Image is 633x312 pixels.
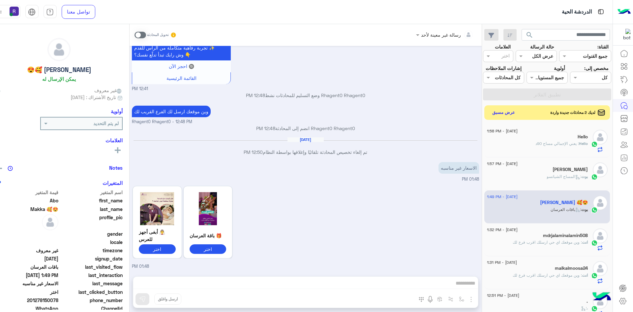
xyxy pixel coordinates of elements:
[591,174,598,180] img: WhatsApp
[591,305,598,312] img: WhatsApp
[487,128,518,134] span: [DATE] - 1:58 PM
[42,214,58,230] img: defaultAdmin.png
[462,177,479,182] span: 01:48 PM
[495,43,511,50] label: العلامات
[169,63,194,69] span: 🔘 احجز الآن
[543,233,588,238] h5: mdrjalaminalamin508
[94,87,123,94] span: غير معروف
[60,247,123,254] span: timezone
[579,141,588,146] span: Hello
[591,207,598,213] img: WhatsApp
[166,75,196,81] span: القائمة الرئيسية
[581,207,588,212] span: بوت
[591,272,598,279] img: WhatsApp
[60,214,123,229] span: profile_pic
[60,230,123,237] span: gender
[554,65,565,72] label: أولوية
[132,106,211,117] p: 13/8/2025, 12:48 PM
[501,52,511,61] div: اختر
[581,174,588,179] span: بوت
[522,29,538,43] button: search
[587,298,588,304] h5: .
[132,263,149,270] span: 01:48 PM
[591,240,598,246] img: WhatsApp
[513,273,582,278] span: وين موقعك اي حي ارسلك اقرب فرع لك
[190,232,226,239] p: 🎁 باقة العرسان
[10,7,19,16] img: userImage
[60,255,123,262] span: signup_date
[593,162,608,177] img: defaultAdmin.png
[535,141,579,146] span: يعني الإجمالي مساج 90د
[42,76,76,82] h6: يمكن الإرسال له
[555,265,588,271] h5: malkalmoosa24
[62,5,95,19] a: تواصل معنا
[513,240,582,245] span: وين موقعك اي حي ارسلك اقرب فرع لك
[582,273,588,278] span: انت
[46,8,54,16] img: tab
[190,192,226,225] img: Q2FwdHVyZSAoOSkucG5n.png
[593,195,608,210] img: defaultAdmin.png
[487,161,518,167] span: [DATE] - 1:57 PM
[590,286,613,309] img: hulul-logo.png
[244,149,263,155] span: 12:50 PM
[551,207,581,212] span: : باقات العرسان
[111,108,123,114] h6: أولوية
[60,206,123,213] span: last_name
[28,8,36,16] img: tab
[530,43,554,50] label: حالة الرسالة
[154,294,181,305] button: ارسل واغلق
[190,244,226,254] button: اختر
[132,92,479,99] p: Rhagent0 Rhagent0 وضع التسليم للمحادثات نشط
[540,200,588,205] h5: Abo Makka 🥰😍
[487,260,517,265] span: [DATE] - 1:31 PM
[60,239,123,246] span: locale
[8,166,13,171] img: notes
[487,293,519,298] span: [DATE] - 12:51 PM
[60,305,123,312] span: ChannelId
[60,263,123,270] span: last_visited_flow
[109,165,123,171] h6: Notes
[60,289,123,295] span: last_clicked_button
[103,180,123,186] h6: المتغيرات
[526,31,533,39] span: search
[60,272,123,279] span: last_interaction
[593,228,608,243] img: defaultAdmin.png
[486,65,522,72] label: إشارات الملاحظات
[593,261,608,276] img: defaultAdmin.png
[618,5,631,19] img: Logo
[60,280,123,287] span: last_message
[582,240,588,245] span: انت
[591,141,598,148] img: WhatsApp
[60,297,123,304] span: phone_number
[44,5,57,19] a: tab
[578,134,588,140] h5: Hello
[60,197,123,204] span: first_name
[139,192,176,225] img: Q2FwdHVyZSAoOCkucG5n.png
[147,32,169,38] small: تحويل المحادثة
[246,92,265,98] span: 12:48 PM
[71,94,116,101] span: تاريخ الأشتراك : [DATE]
[553,167,588,172] h5: فيصل بن عبدالعزيز
[550,110,595,116] span: لديك 2 محادثات جديدة واردة
[438,162,479,174] p: 14/8/2025, 1:48 PM
[132,86,148,92] span: 12:41 PM
[597,8,605,16] img: tab
[584,65,609,72] label: مخصص إلى:
[132,149,479,156] p: تم إلغاء تخصيص المحادثة تلقائيًا وإغلاقها بواسطة النظام
[60,189,123,196] span: اسم المتغير
[593,130,608,145] img: defaultAdmin.png
[619,29,631,41] img: 322853014244696
[487,227,518,233] span: [DATE] - 1:32 PM
[487,194,518,200] span: [DATE] - 1:49 PM
[597,43,609,50] label: القناة:
[132,119,192,125] span: Rhagent0 Rhagent0 - 12:48 PM
[489,108,518,117] button: عرض مسبق
[48,38,70,61] img: defaultAdmin.png
[27,66,91,74] h5: [PERSON_NAME] 🥰😍
[587,305,588,310] span: .
[562,8,592,17] p: الدردشة الحية
[547,174,581,179] span: : المساج الشياتسو
[139,244,176,254] button: اختر
[483,88,611,100] button: تطبيق الفلاتر
[581,305,587,310] span: :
